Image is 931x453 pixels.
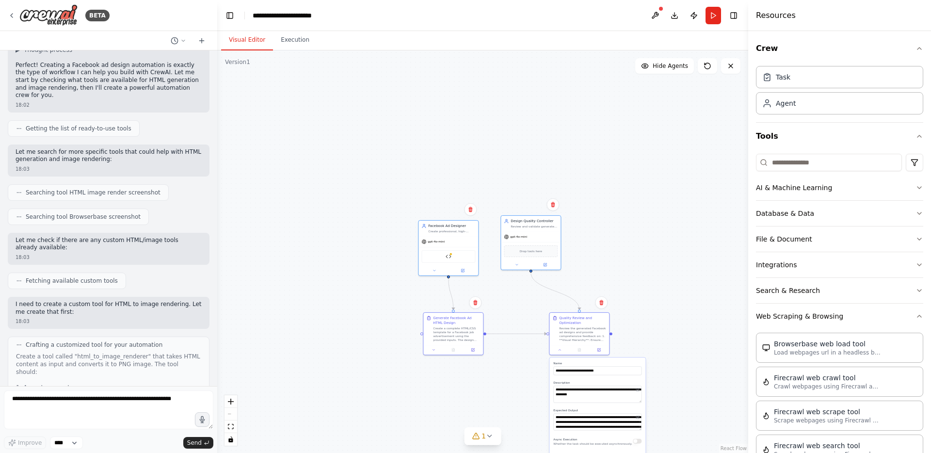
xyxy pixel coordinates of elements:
span: Searching tool Browserbase screenshot [26,213,141,221]
span: gpt-4o-mini [428,240,445,243]
p: Whether the task should be executed asynchronously. [553,442,632,446]
a: React Flow attribution [721,446,747,451]
g: Edge from ef058b34-62c5-4d11-8784-135b889b4e34 to c8b99ec9-e572-42d1-9e99-a47679bc3d86 [486,331,546,336]
img: Logo [19,4,78,26]
h4: Resources [756,10,796,21]
span: Improve [18,439,42,447]
p: I need to create a custom tool for HTML to image rendering. Let me create that first: [16,301,202,316]
img: FirecrawlScrapeWebsiteTool [762,412,770,420]
button: Open in side panel [449,268,477,274]
span: Async Execution [553,437,577,441]
button: No output available [443,347,464,353]
button: Delete node [546,198,559,211]
button: Open in editor [635,414,641,420]
button: Delete node [464,203,477,216]
p: Load webpages url in a headless browser using Browserbase and return the contents [774,349,881,356]
button: Web Scraping & Browsing [756,304,923,329]
div: Review and validate generated Facebook ad designs to ensure they meet professional standards for ... [511,225,558,228]
button: toggle interactivity [225,433,237,446]
img: FirecrawlCrawlWebsiteTool [762,378,770,386]
label: Expected Output [553,408,642,412]
g: Edge from 982c3f4f-9e07-41d4-8dec-818733505756 to ef058b34-62c5-4d11-8784-135b889b4e34 [446,278,456,310]
div: Firecrawl web crawl tool [774,373,881,383]
button: 1 [464,427,501,445]
button: Hide left sidebar [223,9,237,22]
div: Design Quality ControllerReview and validate generated Facebook ad designs to ensure they meet pr... [500,215,561,270]
div: 18:02 [16,101,202,109]
button: Execution [273,30,317,50]
button: Hide right sidebar [727,9,740,22]
button: Open in side panel [465,347,481,353]
button: fit view [225,421,237,433]
button: Delete node [595,296,608,309]
g: Edge from 80d523b5-9710-44b6-b411-6b5196bf4ad7 to c8b99ec9-e572-42d1-9e99-a47679bc3d86 [529,273,582,310]
button: Send [183,437,213,449]
nav: breadcrumb [253,11,337,20]
button: Improve [4,437,46,449]
img: BrowserbaseLoadTool [762,344,770,352]
div: Generate Facebook Ad HTML Design [433,316,480,325]
span: Crafting a customized tool for your automation [26,341,162,349]
div: Create professional, high-converting Facebook ad designs by generating responsive HTML/CSS templa... [428,229,475,233]
div: Design Quality Controller [511,219,558,224]
button: Delete node [469,296,482,309]
button: Database & Data [756,201,923,226]
div: 18:03 [16,318,202,325]
div: Quality Review and OptimizationReview the generated Facebook ad designs and provide comprehensive... [549,312,610,356]
div: Create a complete HTML/CSS template for a Facebook job advertisement using the provided inputs. T... [433,326,480,342]
button: Integrations [756,252,923,277]
div: Generate Facebook Ad HTML DesignCreate a complete HTML/CSS template for a Facebook job advertisem... [423,312,483,356]
button: Visual Editor [221,30,273,50]
div: React Flow controls [225,395,237,446]
button: Start a new chat [194,35,209,47]
div: 18:03 [16,165,202,173]
span: Fetching available custom tools [26,277,118,285]
p: Crawl webpages using Firecrawl and return the contents [774,383,881,390]
div: Quality Review and Optimization [559,316,606,325]
div: Review the generated Facebook ad designs and provide comprehensive feedback on: 1. **Visual Hiera... [559,326,606,342]
span: Send [187,439,202,447]
button: Click to speak your automation idea [195,412,209,427]
button: Switch to previous chat [167,35,190,47]
button: Open in side panel [531,262,559,268]
span: 1 [482,431,486,441]
button: zoom in [225,395,237,408]
div: Crew [756,62,923,122]
div: BETA [85,10,110,21]
button: Search & Research [756,278,923,303]
img: HTML to Image Renderer [446,254,451,259]
div: Version 1 [225,58,250,66]
div: Facebook Ad DesignerCreate professional, high-converting Facebook ad designs by generating respon... [418,220,479,276]
div: Browserbase web load tool [774,339,881,349]
div: Agent [776,98,796,108]
span: Searching tool HTML image render screenshot [26,189,161,196]
button: Tools [756,123,923,150]
span: gpt-4o-mini [510,235,527,239]
label: Name [553,361,642,365]
button: Crew [756,35,923,62]
div: Facebook Ad Designer [428,224,475,228]
div: Firecrawl web search tool [774,441,881,451]
button: Open in side panel [591,347,607,353]
button: Hide Agents [635,58,694,74]
div: Task [776,72,790,82]
div: 18:03 [16,254,202,261]
p: Let me search for more specific tools that could help with HTML generation and image rendering: [16,148,202,163]
p: Let me check if there are any custom HTML/image tools already available: [16,237,202,252]
span: Getting the list of ready-to-use tools [26,125,131,132]
button: AI & Machine Learning [756,175,923,200]
p: Perfect! Creating a Facebook ad design automation is exactly the type of workflow I can help you ... [16,62,202,99]
label: Description [553,381,642,385]
span: Drop tools here [520,249,542,254]
p: Scrape webpages using Firecrawl and return the contents [774,417,881,424]
button: File & Document [756,226,923,252]
button: Open in editor [635,387,641,392]
div: Firecrawl web scrape tool [774,407,881,417]
button: No output available [569,347,590,353]
span: Hide Agents [653,62,688,70]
